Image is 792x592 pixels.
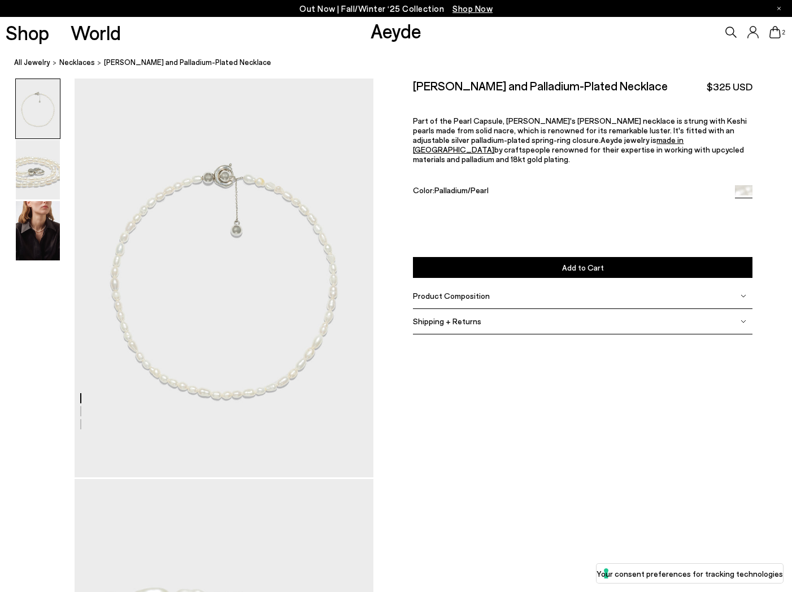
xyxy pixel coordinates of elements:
[71,23,121,42] a: World
[741,293,746,299] img: svg%3E
[562,263,604,272] span: Add to Cart
[371,19,421,42] a: Aeyde
[597,564,783,583] button: Your consent preferences for tracking technologies
[452,3,493,14] span: Navigate to /collections/new-in
[413,79,668,93] h2: [PERSON_NAME] and Palladium-Plated Necklace
[413,116,752,164] p: Part of the Pearl Capsule, [PERSON_NAME]'s [PERSON_NAME] necklace is strung with Keshi pearls mad...
[299,2,493,16] p: Out Now | Fall/Winter ‘25 Collection
[781,29,786,36] span: 2
[707,80,752,94] span: $325 USD
[16,140,60,199] img: Saylor Pearl and Palladium-Plated Necklace - Image 2
[597,568,783,580] label: Your consent preferences for tracking technologies
[59,56,95,68] a: necklaces
[104,56,271,68] span: [PERSON_NAME] and Palladium-Plated Necklace
[413,257,752,278] button: Add to Cart
[16,201,60,260] img: Saylor Pearl and Palladium-Plated Necklace - Image 3
[413,185,724,198] div: Color:
[413,135,684,154] a: made in [GEOGRAPHIC_DATA]
[434,185,489,195] span: Palladium/Pearl
[413,316,481,326] span: Shipping + Returns
[413,291,490,301] span: Product Composition
[769,26,781,38] a: 2
[6,23,49,42] a: Shop
[16,79,60,138] img: Saylor Pearl and Palladium-Plated Necklace - Image 1
[14,56,50,68] a: All Jewelry
[14,47,792,79] nav: breadcrumb
[741,319,746,324] img: svg%3E
[59,58,95,67] span: necklaces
